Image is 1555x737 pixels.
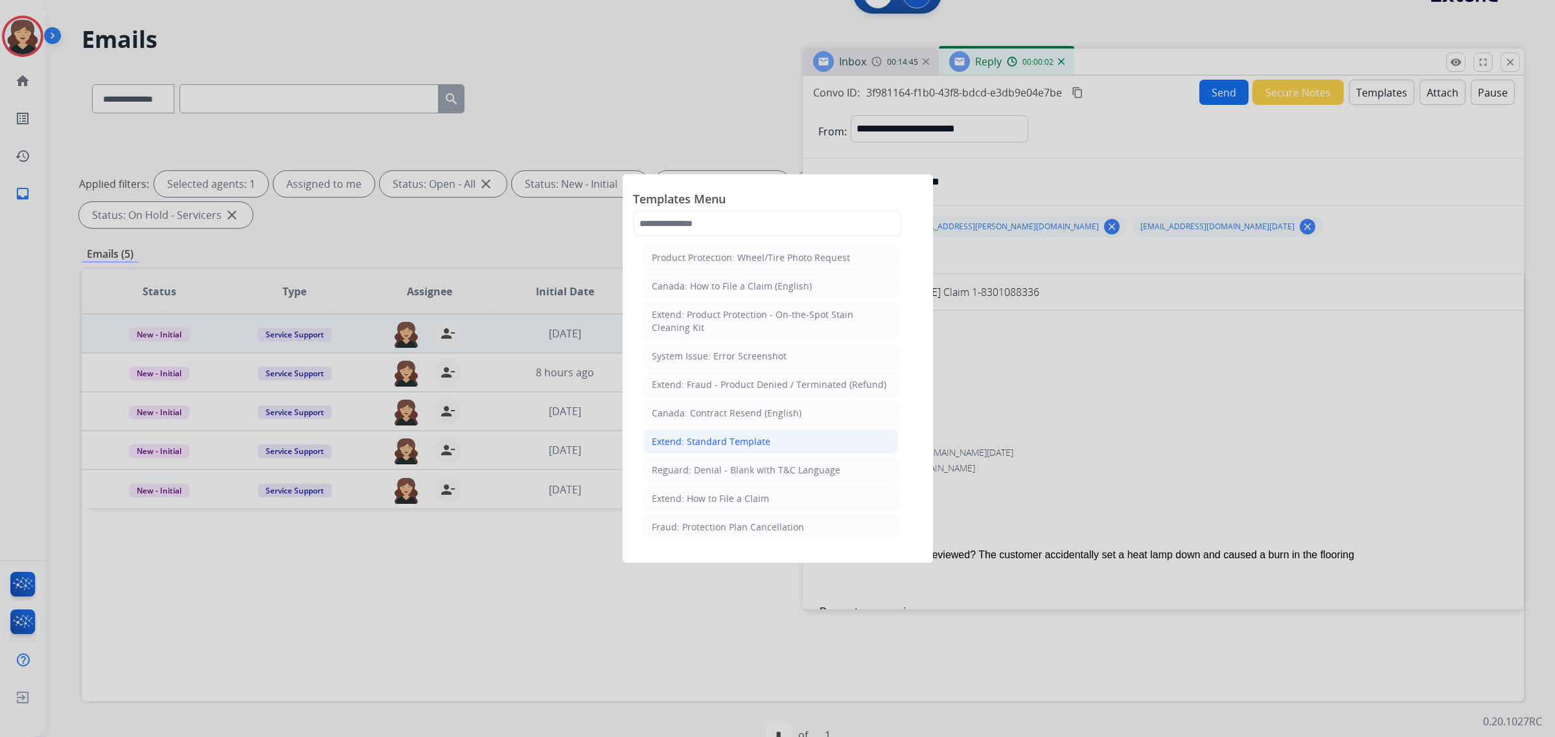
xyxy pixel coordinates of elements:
[652,308,890,334] div: Extend: Product Protection - On-the-Spot Stain Cleaning Kit
[652,492,769,505] div: Extend: How to File a Claim
[652,435,770,448] div: Extend: Standard Template
[652,378,886,391] div: Extend: Fraud - Product Denied / Terminated (Refund)
[652,350,787,363] div: System Issue: Error Screenshot
[652,464,840,477] div: Reguard: Denial - Blank with T&C Language
[652,521,804,534] div: Fraud: Protection Plan Cancellation
[652,280,812,293] div: Canada: How to File a Claim (English)
[652,251,850,264] div: Product Protection: Wheel/Tire Photo Request
[633,190,923,210] span: Templates Menu
[652,407,801,420] div: Canada: Contract Resend (English)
